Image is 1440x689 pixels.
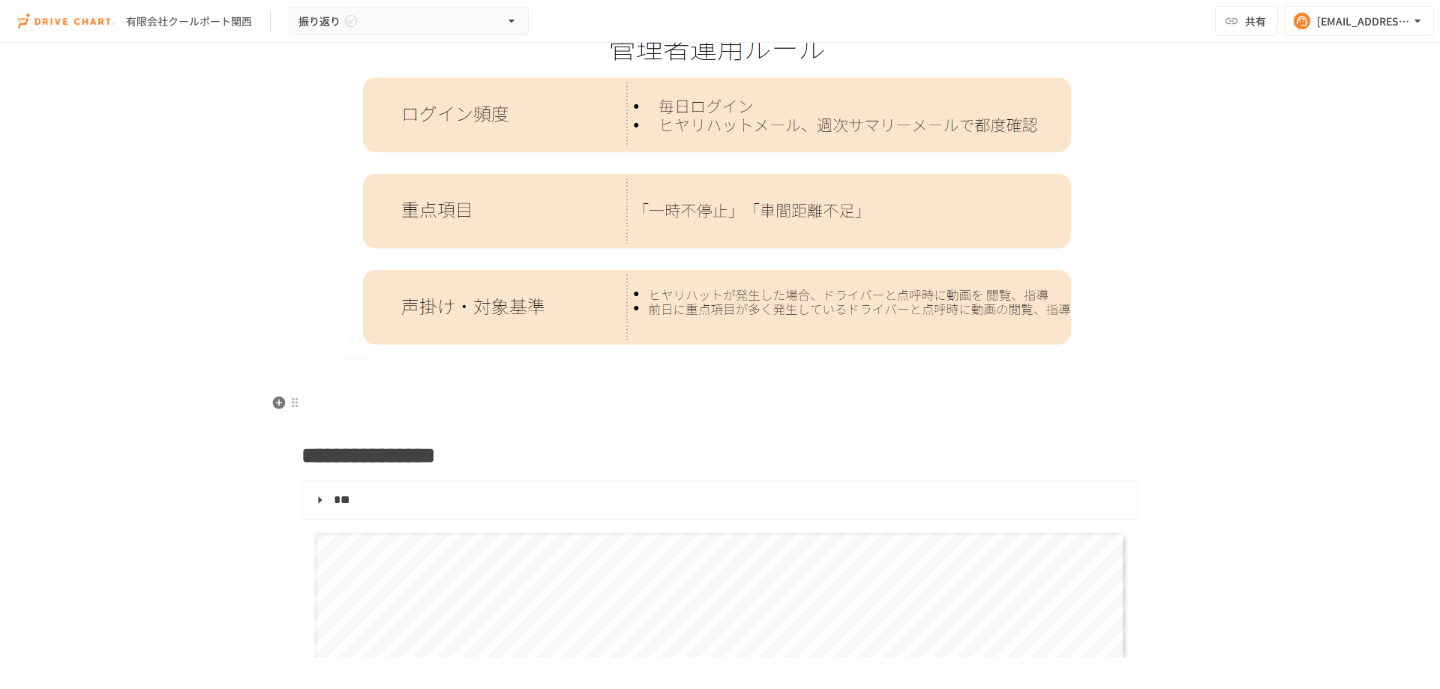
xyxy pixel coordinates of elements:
[289,7,529,36] button: 振り返り
[298,12,340,31] span: 振り返り
[1284,6,1434,36] button: [EMAIL_ADDRESS][DOMAIN_NAME]
[1317,12,1410,31] div: [EMAIL_ADDRESS][DOMAIN_NAME]
[1215,6,1278,36] button: 共有
[126,13,252,29] div: 有限会社クールポート関西
[1245,13,1266,29] span: 共有
[18,9,114,33] img: i9VDDS9JuLRLX3JIUyK59LcYp6Y9cayLPHs4hOxMB9W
